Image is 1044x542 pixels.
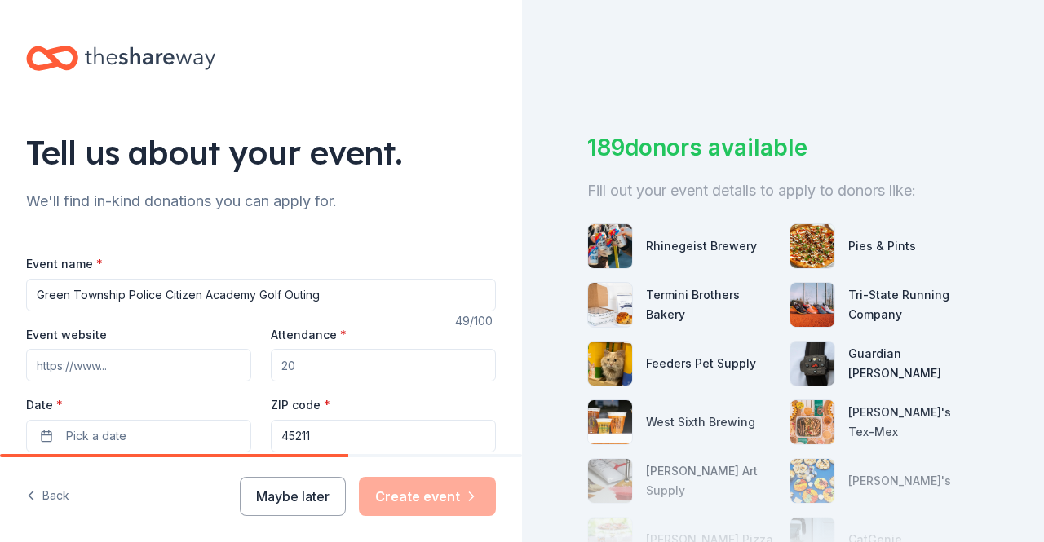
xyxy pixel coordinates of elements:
[240,477,346,516] button: Maybe later
[848,285,979,324] div: Tri-State Running Company
[646,236,757,256] div: Rhinegeist Brewery
[26,327,107,343] label: Event website
[271,349,496,381] input: 20
[455,311,496,331] div: 49 /100
[588,224,632,268] img: photo for Rhinegeist Brewery
[66,426,126,446] span: Pick a date
[848,344,979,383] div: Guardian [PERSON_NAME]
[26,349,251,381] input: https://www...
[26,479,69,513] button: Back
[848,236,916,256] div: Pies & Pints
[646,354,756,373] div: Feeders Pet Supply
[26,130,496,175] div: Tell us about your event.
[790,224,834,268] img: photo for Pies & Pints
[271,420,496,452] input: 12345 (U.S. only)
[26,397,251,413] label: Date
[587,178,979,204] div: Fill out your event details to apply to donors like:
[588,342,632,386] img: photo for Feeders Pet Supply
[646,285,776,324] div: Termini Brothers Bakery
[588,283,632,327] img: photo for Termini Brothers Bakery
[790,283,834,327] img: photo for Tri-State Running Company
[26,420,251,452] button: Pick a date
[587,130,979,165] div: 189 donors available
[26,188,496,214] div: We'll find in-kind donations you can apply for.
[271,327,347,343] label: Attendance
[790,342,834,386] img: photo for Guardian Angel Device
[26,256,103,272] label: Event name
[26,279,496,311] input: Spring Fundraiser
[271,397,330,413] label: ZIP code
